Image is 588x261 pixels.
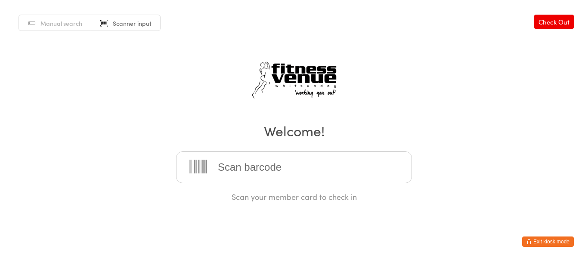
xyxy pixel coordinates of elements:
button: Exit kiosk mode [522,236,574,247]
span: Scanner input [113,19,152,28]
input: Scan barcode [176,151,412,183]
h2: Welcome! [9,121,579,140]
span: Manual search [40,19,82,28]
div: Scan your member card to check in [176,191,412,202]
a: Check Out [534,15,574,29]
img: Fitness Venue Whitsunday [240,52,348,109]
